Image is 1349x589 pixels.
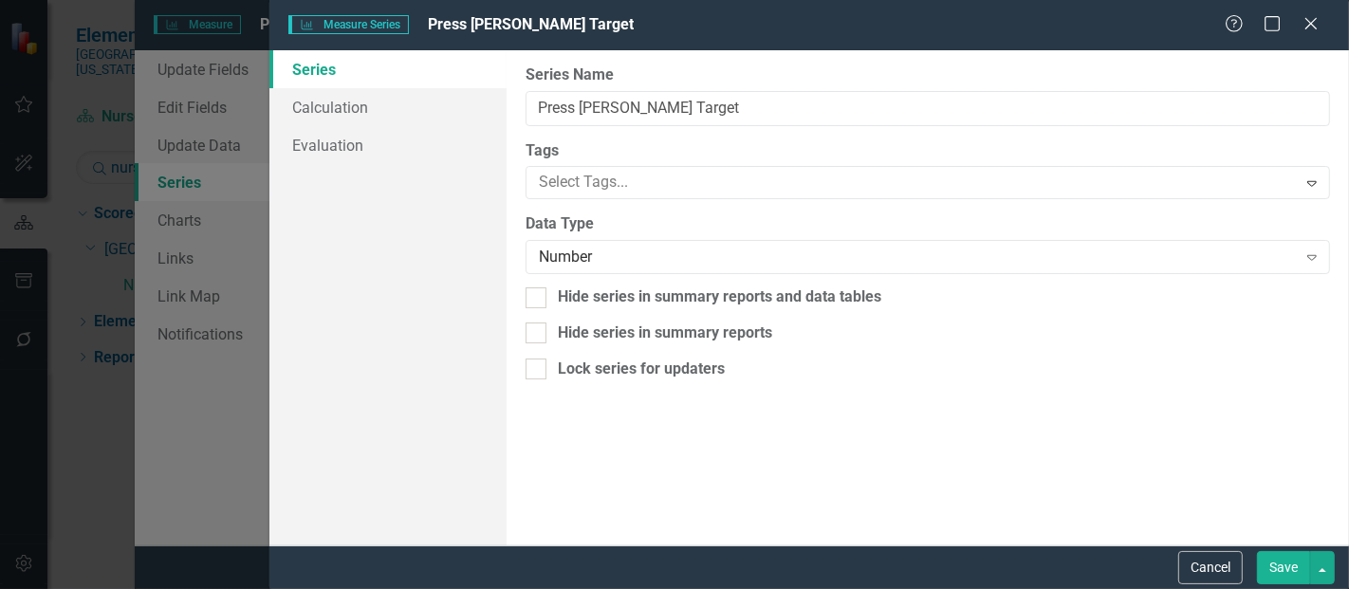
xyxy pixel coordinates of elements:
span: Measure Series [288,15,408,34]
button: Cancel [1178,551,1243,584]
div: Hide series in summary reports [558,322,772,344]
button: Save [1257,551,1310,584]
div: Lock series for updaters [558,359,725,380]
div: Hide series in summary reports and data tables [558,286,881,308]
label: Data Type [526,213,1330,235]
a: Evaluation [269,126,507,164]
label: Tags [526,140,1330,162]
div: Number [539,247,1296,268]
a: Calculation [269,88,507,126]
input: Series Name [526,91,1330,126]
span: Press [PERSON_NAME] Target [428,15,634,33]
label: Series Name [526,64,1330,86]
a: Series [269,50,507,88]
